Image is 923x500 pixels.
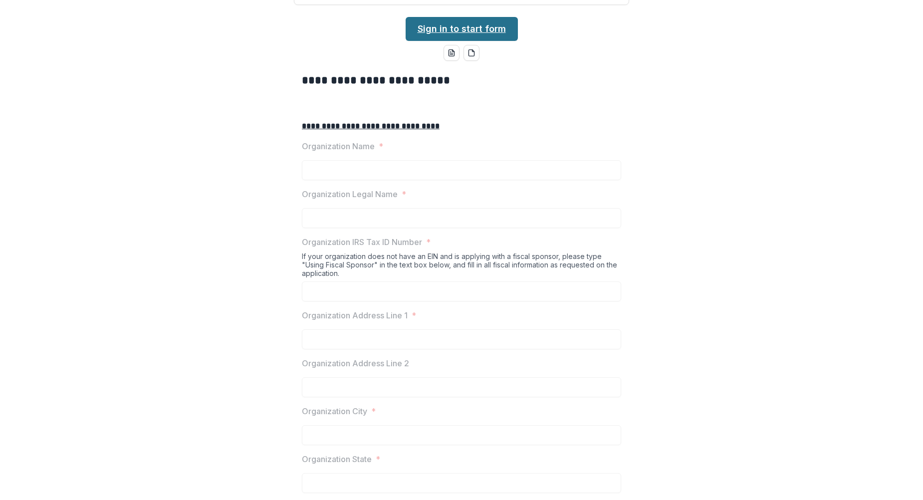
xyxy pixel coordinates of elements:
p: Organization IRS Tax ID Number [302,236,422,248]
p: Organization Address Line 1 [302,309,408,321]
p: Organization City [302,405,367,417]
div: If your organization does not have an EIN and is applying with a fiscal sponsor, please type "Usi... [302,252,621,281]
a: Sign in to start form [406,17,518,41]
button: pdf-download [463,45,479,61]
p: Organization Name [302,140,375,152]
button: word-download [444,45,460,61]
p: Organization Legal Name [302,188,398,200]
p: Organization State [302,453,372,465]
p: Organization Address Line 2 [302,357,409,369]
